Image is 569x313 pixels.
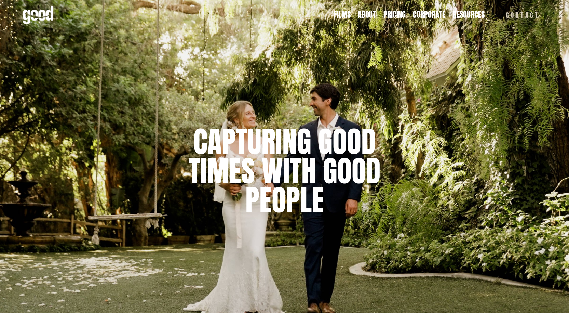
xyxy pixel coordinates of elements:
[334,10,351,20] a: Films
[165,127,404,214] h1: capturing good times with good people
[23,6,53,24] img: Good Feeling Films
[453,10,485,19] span: Resources
[358,10,376,20] a: About
[453,10,485,20] a: folder dropdown
[499,6,546,24] a: Contact
[383,10,406,20] a: Pricing
[413,10,445,20] a: Corporate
